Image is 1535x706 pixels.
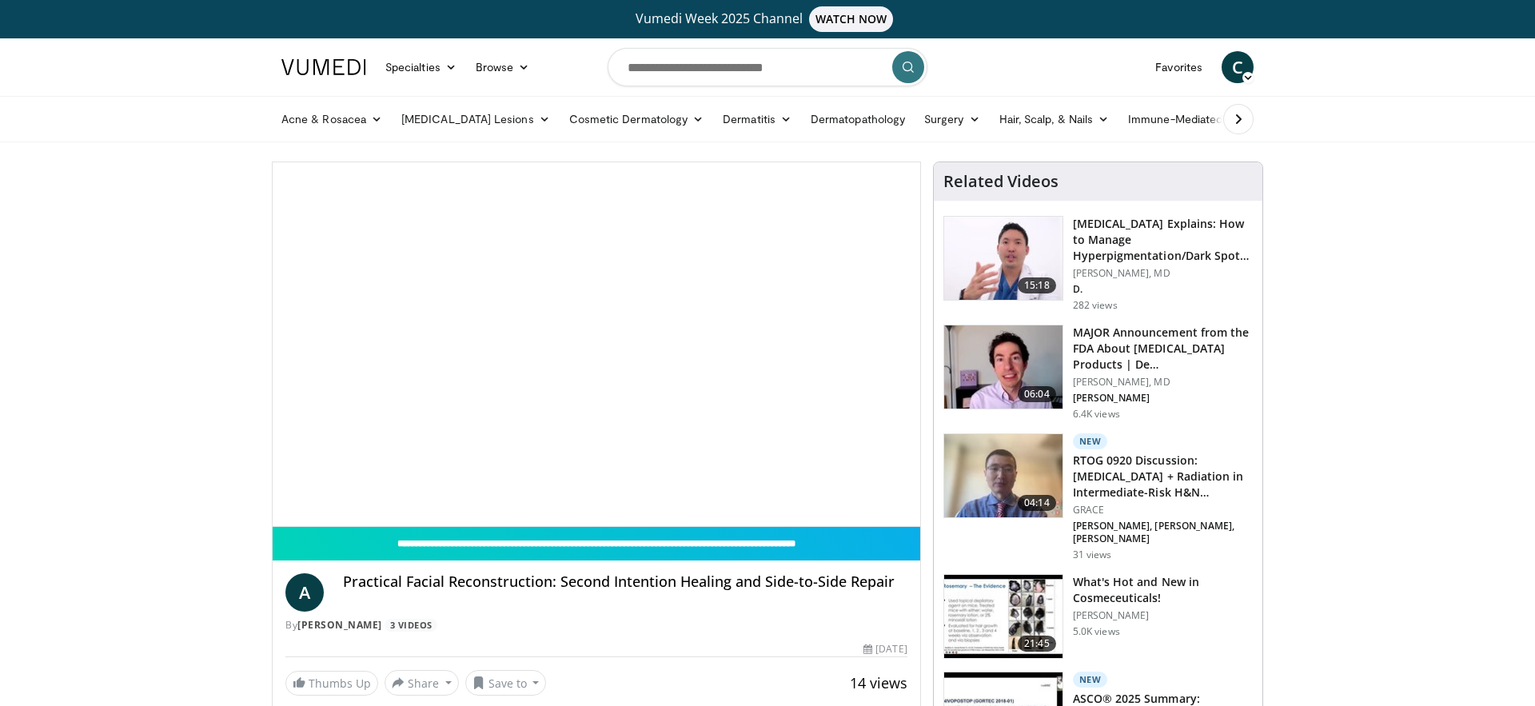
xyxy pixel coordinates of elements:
img: b8d0b268-5ea7-42fe-a1b9-7495ab263df8.150x105_q85_crop-smart_upscale.jpg [944,325,1063,409]
a: 06:04 MAJOR Announcement from the FDA About [MEDICAL_DATA] Products | De… [PERSON_NAME], MD [PERS... [943,325,1253,421]
span: 04:14 [1018,495,1056,511]
img: 006fd91f-89fb-445a-a939-ffe898e241ab.150x105_q85_crop-smart_upscale.jpg [944,434,1063,517]
p: 282 views [1073,299,1118,312]
h4: Related Videos [943,172,1059,191]
img: VuMedi Logo [281,59,366,75]
button: Share [385,670,459,696]
a: 3 Videos [385,619,437,632]
a: Dermatitis [713,103,801,135]
p: [PERSON_NAME] [1073,392,1253,405]
a: Immune-Mediated [1118,103,1248,135]
div: [DATE] [863,642,907,656]
img: b93c3ef3-c54b-4232-8c58-9d16a88381b6.150x105_q85_crop-smart_upscale.jpg [944,575,1063,658]
h3: What's Hot and New in Cosmeceuticals! [1073,574,1253,606]
p: 6.4K views [1073,408,1120,421]
a: C [1222,51,1254,83]
a: Vumedi Week 2025 ChannelWATCH NOW [284,6,1251,32]
a: Thumbs Up [285,671,378,696]
img: e1503c37-a13a-4aad-9ea8-1e9b5ff728e6.150x105_q85_crop-smart_upscale.jpg [944,217,1063,300]
a: 15:18 [MEDICAL_DATA] Explains: How to Manage Hyperpigmentation/Dark Spots o… [PERSON_NAME], MD D.... [943,216,1253,312]
a: [MEDICAL_DATA] Lesions [392,103,560,135]
p: [PERSON_NAME], [PERSON_NAME], [PERSON_NAME] [1073,520,1253,545]
h3: [MEDICAL_DATA] Explains: How to Manage Hyperpigmentation/Dark Spots o… [1073,216,1253,264]
p: GRACE [1073,504,1253,517]
a: A [285,573,324,612]
a: Browse [466,51,540,83]
video-js: Video Player [273,162,920,527]
p: [PERSON_NAME], MD [1073,267,1253,280]
a: Favorites [1146,51,1212,83]
a: 21:45 What's Hot and New in Cosmeceuticals! [PERSON_NAME] 5.0K views [943,574,1253,659]
span: WATCH NOW [809,6,894,32]
p: New [1073,672,1108,688]
span: 15:18 [1018,277,1056,293]
a: Surgery [915,103,990,135]
a: Acne & Rosacea [272,103,392,135]
p: 31 views [1073,548,1112,561]
span: 06:04 [1018,386,1056,402]
a: Dermatopathology [801,103,915,135]
p: [PERSON_NAME] [1073,609,1253,622]
span: 21:45 [1018,636,1056,652]
a: Cosmetic Dermatology [560,103,713,135]
a: Hair, Scalp, & Nails [990,103,1118,135]
p: D. [1073,283,1253,296]
a: Specialties [376,51,466,83]
p: 5.0K views [1073,625,1120,638]
h4: Practical Facial Reconstruction: Second Intention Healing and Side-to-Side Repair [343,573,907,591]
input: Search topics, interventions [608,48,927,86]
button: Save to [465,670,547,696]
a: [PERSON_NAME] [297,618,382,632]
p: New [1073,433,1108,449]
h3: MAJOR Announcement from the FDA About [MEDICAL_DATA] Products | De… [1073,325,1253,373]
a: 04:14 New RTOG 0920 Discussion: [MEDICAL_DATA] + Radiation in Intermediate-Risk H&N… GRACE [PERSO... [943,433,1253,561]
p: [PERSON_NAME], MD [1073,376,1253,389]
h3: RTOG 0920 Discussion: [MEDICAL_DATA] + Radiation in Intermediate-Risk H&N… [1073,453,1253,501]
div: By [285,618,907,632]
span: 14 views [850,673,907,692]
